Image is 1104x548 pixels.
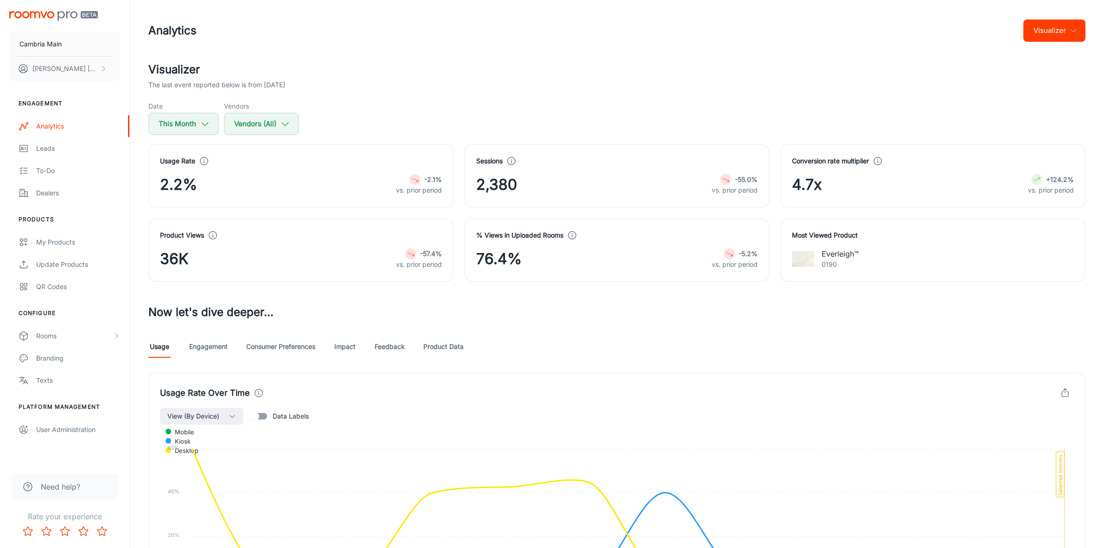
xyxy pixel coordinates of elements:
[160,156,195,166] h4: Usage Rate
[36,282,120,292] div: QR Codes
[160,174,197,196] span: 2.2%
[168,446,198,455] span: desktop
[36,143,120,154] div: Leads
[93,522,111,541] button: Rate 5 star
[19,39,62,49] p: Cambria Main
[36,188,120,198] div: Dealers
[1028,185,1074,195] p: vs. prior period
[9,32,120,56] button: Cambria Main
[423,335,464,358] a: Product Data
[36,237,120,247] div: My Products
[476,174,517,196] span: 2,380
[224,113,299,135] button: Vendors (All)
[168,488,179,495] tspan: 40%
[822,248,859,259] p: Everleigh™
[148,22,197,39] h1: Analytics
[375,335,405,358] a: Feedback
[148,61,1085,78] h2: Visualizer
[476,156,503,166] h4: Sessions
[712,259,758,270] p: vs. prior period
[1023,19,1085,42] button: Visualizer
[36,166,120,176] div: To-do
[792,248,814,270] img: Everleigh™
[1046,175,1074,183] strong: +124.2%
[74,522,93,541] button: Rate 4 star
[160,387,250,400] h4: Usage Rate Over Time
[822,259,859,270] p: 0190
[168,437,191,445] span: kiosk
[19,522,37,541] button: Rate 1 star
[9,11,98,21] img: Roomvo PRO Beta
[424,175,442,183] strong: -2.1%
[420,250,442,258] strong: -57.4%
[246,335,315,358] a: Consumer Preferences
[9,57,120,81] button: [PERSON_NAME] [PERSON_NAME]
[41,481,80,492] span: Need help?
[36,121,120,131] div: Analytics
[476,248,522,270] span: 76.4%
[189,335,228,358] a: Engagement
[168,428,194,436] span: mobile
[36,259,120,270] div: Update Products
[224,101,299,111] h5: Vendors
[396,185,442,195] p: vs. prior period
[36,375,120,386] div: Texts
[168,532,179,538] tspan: 20%
[396,259,442,270] p: vs. prior period
[32,64,98,74] p: [PERSON_NAME] [PERSON_NAME]
[712,185,758,195] p: vs. prior period
[273,411,309,421] span: Data Labels
[167,411,219,422] span: View (By Device)
[148,304,1085,321] h3: Now let's dive deeper...
[476,230,563,240] h4: % Views in Uploaded Rooms
[735,175,758,183] strong: -55.0%
[792,156,869,166] h4: Conversion rate multiplier
[792,230,1074,240] h4: Most Viewed Product
[160,230,204,240] h4: Product Views
[160,248,189,270] span: 36K
[148,80,285,90] p: The last event reported below is from [DATE]
[36,353,120,363] div: Branding
[160,408,243,425] button: View (By Device)
[148,113,218,135] button: This Month
[56,522,74,541] button: Rate 3 star
[36,331,113,341] div: Rooms
[36,425,120,435] div: User Administration
[739,250,758,258] strong: -5.2%
[168,445,179,451] tspan: 60%
[7,511,122,522] p: Rate your experience
[148,101,218,111] h5: Date
[792,174,822,196] span: 4.7x
[37,522,56,541] button: Rate 2 star
[148,335,171,358] a: Usage
[334,335,356,358] a: Impact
